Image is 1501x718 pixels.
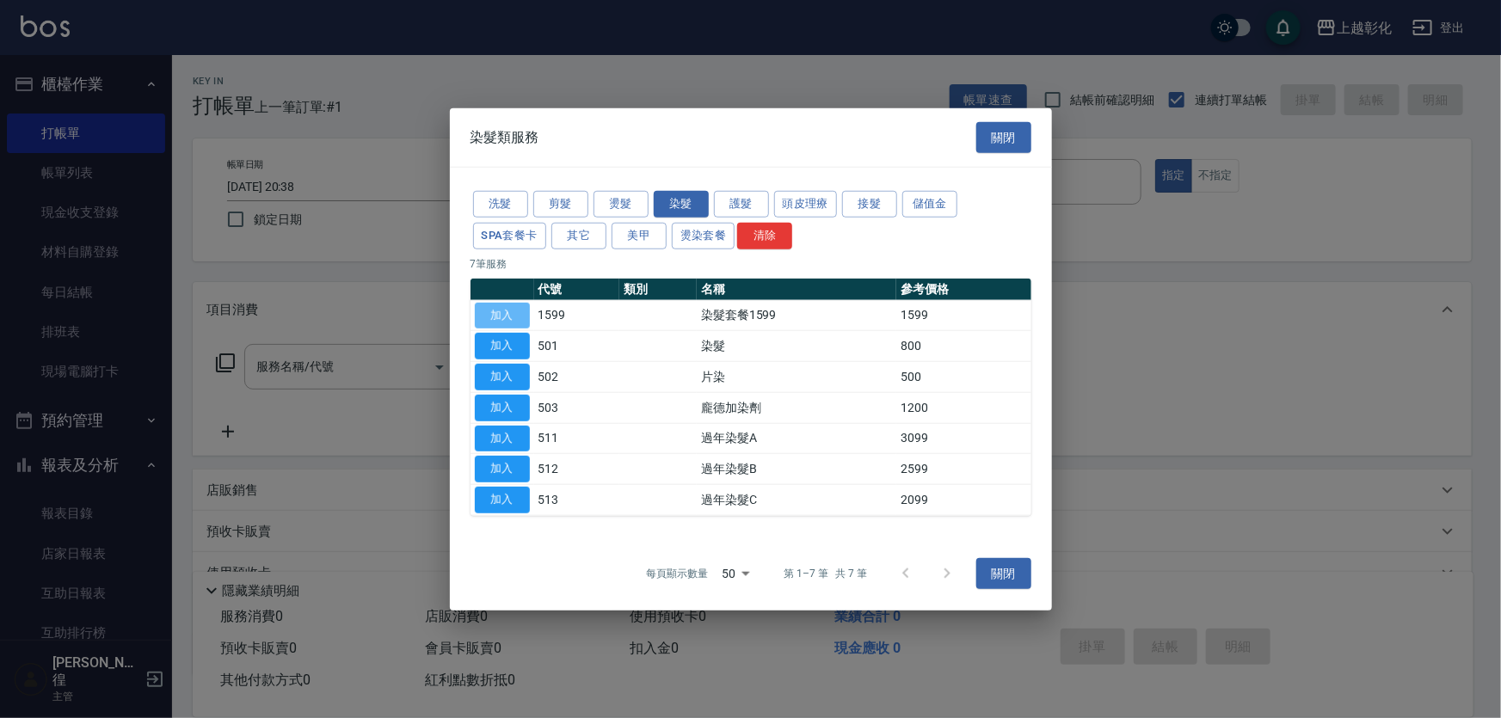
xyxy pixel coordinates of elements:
[619,278,697,300] th: 類別
[976,557,1031,589] button: 關閉
[896,392,1030,423] td: 1200
[774,191,838,218] button: 頭皮理療
[714,191,769,218] button: 護髮
[976,121,1031,153] button: 關閉
[534,392,619,423] td: 503
[534,484,619,515] td: 513
[902,191,957,218] button: 儲值金
[471,255,1031,271] p: 7 筆服務
[697,278,896,300] th: 名稱
[737,223,792,249] button: 清除
[551,223,606,249] button: 其它
[533,191,588,218] button: 剪髮
[896,361,1030,392] td: 500
[697,300,896,331] td: 染髮套餐1599
[471,129,539,146] span: 染髮類服務
[697,392,896,423] td: 龐德加染劑
[896,454,1030,485] td: 2599
[646,566,708,581] p: 每頁顯示數量
[697,484,896,515] td: 過年染髮C
[672,223,735,249] button: 燙染套餐
[475,302,530,328] button: 加入
[715,550,756,597] div: 50
[475,425,530,451] button: 加入
[534,278,619,300] th: 代號
[654,191,709,218] button: 染髮
[473,191,528,218] button: 洗髮
[475,395,530,421] button: 加入
[534,361,619,392] td: 502
[594,191,649,218] button: 燙髮
[896,331,1030,362] td: 800
[475,364,530,390] button: 加入
[475,487,530,513] button: 加入
[473,223,546,249] button: SPA套餐卡
[896,484,1030,515] td: 2099
[896,423,1030,454] td: 3099
[784,566,867,581] p: 第 1–7 筆 共 7 筆
[842,191,897,218] button: 接髮
[534,454,619,485] td: 512
[534,300,619,331] td: 1599
[612,223,667,249] button: 美甲
[697,331,896,362] td: 染髮
[534,423,619,454] td: 511
[534,331,619,362] td: 501
[697,454,896,485] td: 過年染髮B
[475,333,530,359] button: 加入
[475,456,530,482] button: 加入
[697,423,896,454] td: 過年染髮A
[697,361,896,392] td: 片染
[896,278,1030,300] th: 參考價格
[896,300,1030,331] td: 1599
